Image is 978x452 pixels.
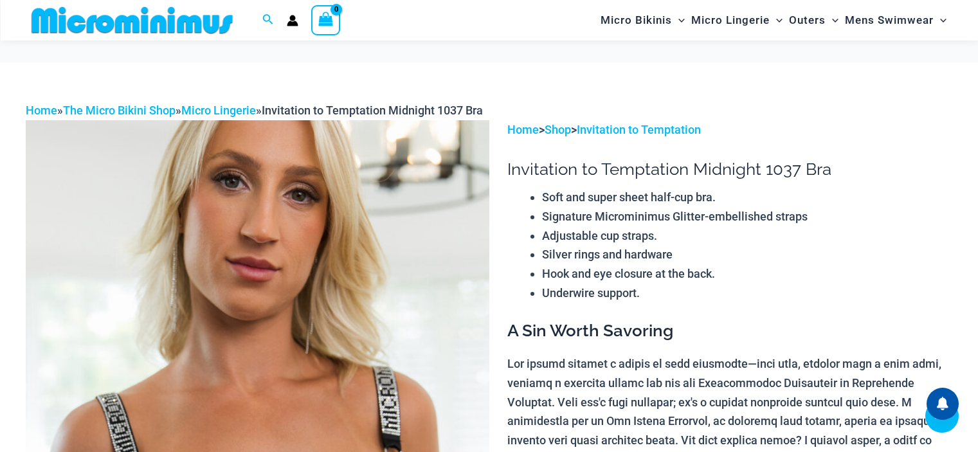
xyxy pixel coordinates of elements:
[691,4,770,37] span: Micro Lingerie
[789,4,826,37] span: Outers
[507,320,952,342] h3: A Sin Worth Savoring
[786,4,842,37] a: OutersMenu ToggleMenu Toggle
[311,5,341,35] a: View Shopping Cart, empty
[262,104,483,117] span: Invitation to Temptation Midnight 1037 Bra
[507,120,952,140] p: > >
[542,207,952,226] li: Signature Microminimus Glitter-embellished straps
[542,226,952,246] li: Adjustable cup straps.
[826,4,838,37] span: Menu Toggle
[181,104,256,117] a: Micro Lingerie
[545,123,571,136] a: Shop
[262,12,274,28] a: Search icon link
[845,4,934,37] span: Mens Swimwear
[26,104,57,117] a: Home
[287,15,298,26] a: Account icon link
[542,188,952,207] li: Soft and super sheet half-cup bra.
[601,4,672,37] span: Micro Bikinis
[577,123,701,136] a: Invitation to Temptation
[688,4,786,37] a: Micro LingerieMenu ToggleMenu Toggle
[26,6,238,35] img: MM SHOP LOGO FLAT
[542,245,952,264] li: Silver rings and hardware
[770,4,783,37] span: Menu Toggle
[842,4,950,37] a: Mens SwimwearMenu ToggleMenu Toggle
[507,123,539,136] a: Home
[672,4,685,37] span: Menu Toggle
[597,4,688,37] a: Micro BikinisMenu ToggleMenu Toggle
[542,264,952,284] li: Hook and eye closure at the back.
[542,284,952,303] li: Underwire support.
[26,104,483,117] span: » » »
[507,159,952,179] h1: Invitation to Temptation Midnight 1037 Bra
[934,4,946,37] span: Menu Toggle
[595,2,952,39] nav: Site Navigation
[63,104,176,117] a: The Micro Bikini Shop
